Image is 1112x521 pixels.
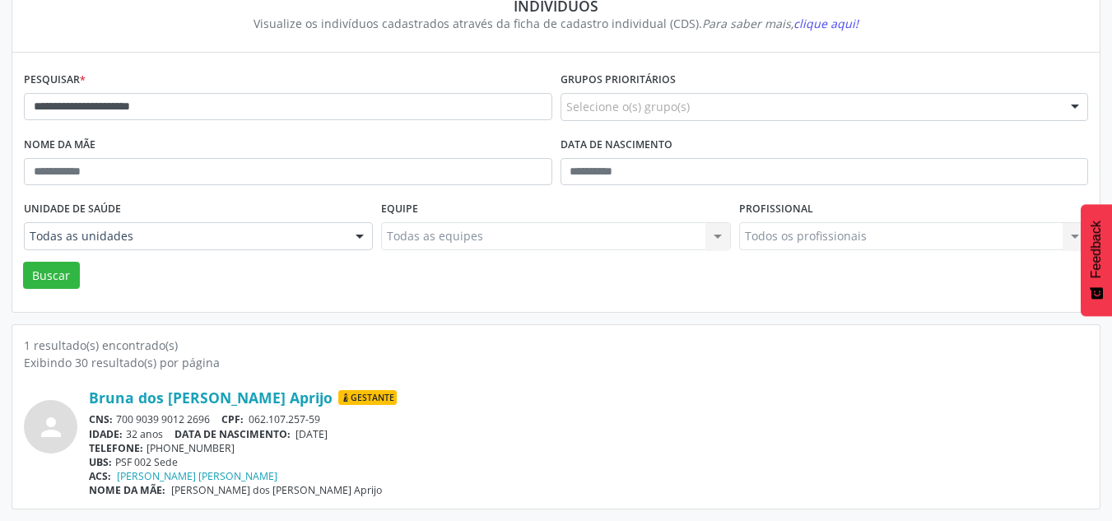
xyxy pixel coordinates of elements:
[338,390,397,405] span: Gestante
[89,427,1088,441] div: 32 anos
[739,197,813,222] label: Profissional
[89,483,165,497] span: NOME DA MÃE:
[24,67,86,93] label: Pesquisar
[89,388,333,407] a: Bruna dos [PERSON_NAME] Aprijo
[24,354,1088,371] div: Exibindo 30 resultado(s) por página
[30,228,339,244] span: Todas as unidades
[381,197,418,222] label: Equipe
[561,67,676,93] label: Grupos prioritários
[24,133,95,158] label: Nome da mãe
[561,133,672,158] label: Data de nascimento
[89,441,1088,455] div: [PHONE_NUMBER]
[295,427,328,441] span: [DATE]
[89,427,123,441] span: IDADE:
[702,16,858,31] i: Para saber mais,
[249,412,320,426] span: 062.107.257-59
[89,441,143,455] span: TELEFONE:
[89,469,111,483] span: ACS:
[89,412,1088,426] div: 700 9039 9012 2696
[171,483,382,497] span: [PERSON_NAME] dos [PERSON_NAME] Aprijo
[36,412,66,442] i: person
[24,197,121,222] label: Unidade de saúde
[23,262,80,290] button: Buscar
[1081,204,1112,316] button: Feedback - Mostrar pesquisa
[117,469,277,483] a: [PERSON_NAME] [PERSON_NAME]
[1089,221,1104,278] span: Feedback
[174,427,291,441] span: DATA DE NASCIMENTO:
[221,412,244,426] span: CPF:
[566,98,690,115] span: Selecione o(s) grupo(s)
[793,16,858,31] span: clique aqui!
[24,337,1088,354] div: 1 resultado(s) encontrado(s)
[89,412,113,426] span: CNS:
[89,455,1088,469] div: PSF 002 Sede
[89,455,112,469] span: UBS:
[35,15,1077,32] div: Visualize os indivíduos cadastrados através da ficha de cadastro individual (CDS).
